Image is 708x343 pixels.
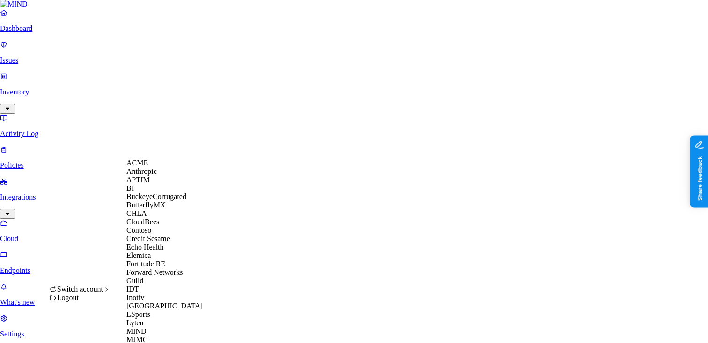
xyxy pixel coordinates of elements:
[126,184,134,192] span: BI
[126,268,183,276] span: Forward Networks
[126,302,203,310] span: [GEOGRAPHIC_DATA]
[126,201,166,209] span: ButterflyMX
[126,327,147,335] span: MIND
[50,293,111,302] div: Logout
[126,310,150,318] span: LSports
[57,285,103,293] span: Switch account
[126,277,143,285] span: Guild
[126,293,144,301] span: Inotiv
[126,260,165,268] span: Fortitude RE
[126,176,150,184] span: APTIM
[126,167,157,175] span: Anthropic
[126,209,147,217] span: CHLA
[126,251,151,259] span: Elemica
[126,319,143,327] span: Lyten
[126,193,186,200] span: BuckeyeCorrugated
[126,235,170,243] span: Credit Sesame
[126,285,139,293] span: IDT
[126,159,148,167] span: ACME
[126,218,159,226] span: CloudBees
[126,226,151,234] span: Contoso
[126,243,164,251] span: Echo Health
